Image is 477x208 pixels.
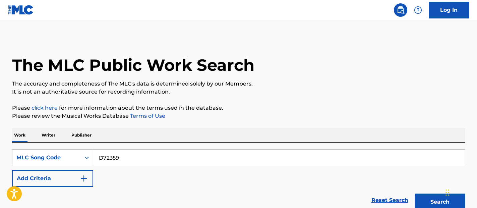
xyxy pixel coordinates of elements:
[16,154,77,162] div: MLC Song Code
[12,80,465,88] p: The accuracy and completeness of The MLC's data is determined solely by our Members.
[12,55,254,75] h1: The MLC Public Work Search
[80,174,88,183] img: 9d2ae6d4665cec9f34b9.svg
[69,128,94,142] p: Publisher
[32,105,58,111] a: click here
[429,2,469,18] a: Log In
[40,128,57,142] p: Writer
[411,3,425,17] div: Help
[397,6,405,14] img: search
[12,88,465,96] p: It is not an authoritative source for recording information.
[394,3,407,17] a: Public Search
[445,183,450,203] div: Drag
[12,128,27,142] p: Work
[12,112,465,120] p: Please review the Musical Works Database
[414,6,422,14] img: help
[12,170,93,187] button: Add Criteria
[129,113,165,119] a: Terms of Use
[8,5,34,15] img: MLC Logo
[368,193,412,208] a: Reset Search
[443,176,477,208] iframe: Chat Widget
[12,104,465,112] p: Please for more information about the terms used in the database.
